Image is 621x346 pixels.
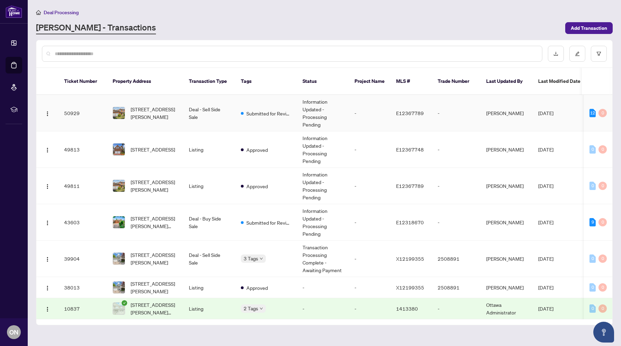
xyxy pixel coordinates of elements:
[481,298,533,319] td: Ottawa Administrator
[432,131,481,168] td: -
[481,95,533,131] td: [PERSON_NAME]
[59,298,107,319] td: 10837
[565,22,613,34] button: Add Transaction
[396,256,424,262] span: X12199355
[246,219,291,226] span: Submitted for Review
[113,282,125,293] img: thumbnail-img
[432,68,481,95] th: Trade Number
[575,51,580,56] span: edit
[591,46,607,62] button: filter
[349,131,391,168] td: -
[42,144,53,155] button: Logo
[553,51,558,56] span: download
[297,168,349,204] td: Information Updated - Processing Pending
[260,307,263,310] span: down
[432,204,481,241] td: -
[42,253,53,264] button: Logo
[246,110,291,117] span: Submitted for Review
[598,109,607,117] div: 0
[432,95,481,131] td: -
[59,68,107,95] th: Ticket Number
[235,68,297,95] th: Tags
[598,254,607,263] div: 0
[396,110,424,116] span: E12367789
[297,298,349,319] td: -
[589,283,596,292] div: 0
[45,184,50,189] img: Logo
[42,282,53,293] button: Logo
[481,204,533,241] td: [PERSON_NAME]
[131,280,178,295] span: [STREET_ADDRESS][PERSON_NAME]
[538,110,553,116] span: [DATE]
[183,298,235,319] td: Listing
[598,218,607,226] div: 0
[598,145,607,154] div: 0
[538,256,553,262] span: [DATE]
[260,257,263,260] span: down
[538,219,553,225] span: [DATE]
[349,168,391,204] td: -
[45,257,50,262] img: Logo
[45,220,50,226] img: Logo
[538,77,580,85] span: Last Modified Date
[297,241,349,277] td: Transaction Processing Complete - Awaiting Payment
[113,216,125,228] img: thumbnail-img
[131,215,178,230] span: [STREET_ADDRESS][PERSON_NAME][PERSON_NAME]
[59,95,107,131] td: 50929
[432,241,481,277] td: 2508891
[36,22,156,34] a: [PERSON_NAME] - Transactions
[571,23,607,34] span: Add Transaction
[589,109,596,117] div: 12
[349,68,391,95] th: Project Name
[349,204,391,241] td: -
[538,305,553,312] span: [DATE]
[42,217,53,228] button: Logo
[131,146,175,153] span: [STREET_ADDRESS]
[481,168,533,204] td: [PERSON_NAME]
[131,178,178,193] span: [STREET_ADDRESS][PERSON_NAME]
[589,304,596,313] div: 0
[391,68,432,95] th: MLS #
[598,182,607,190] div: 0
[596,51,601,56] span: filter
[42,303,53,314] button: Logo
[183,68,235,95] th: Transaction Type
[44,9,79,16] span: Deal Processing
[432,277,481,298] td: 2508891
[246,182,268,190] span: Approved
[183,241,235,277] td: Deal - Sell Side Sale
[297,131,349,168] td: Information Updated - Processing Pending
[45,147,50,153] img: Logo
[297,277,349,298] td: -
[589,254,596,263] div: 0
[481,131,533,168] td: [PERSON_NAME]
[538,183,553,189] span: [DATE]
[113,144,125,155] img: thumbnail-img
[36,10,41,15] span: home
[131,301,178,316] span: [STREET_ADDRESS][PERSON_NAME][PERSON_NAME]
[396,219,424,225] span: E12318670
[432,168,481,204] td: -
[131,105,178,121] span: [STREET_ADDRESS][PERSON_NAME]
[396,284,424,291] span: X12199355
[593,322,614,343] button: Open asap
[481,241,533,277] td: [PERSON_NAME]
[183,277,235,298] td: Listing
[113,180,125,192] img: thumbnail-img
[113,303,125,314] img: thumbnail-img
[107,68,183,95] th: Property Address
[9,327,18,337] span: ON
[113,107,125,119] img: thumbnail-img
[113,253,125,265] img: thumbnail-img
[533,68,595,95] th: Last Modified Date
[59,204,107,241] td: 43603
[349,95,391,131] td: -
[42,107,53,119] button: Logo
[246,284,268,292] span: Approved
[45,111,50,116] img: Logo
[349,277,391,298] td: -
[122,300,127,306] span: check-circle
[481,277,533,298] td: [PERSON_NAME]
[589,218,596,226] div: 9
[45,306,50,312] img: Logo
